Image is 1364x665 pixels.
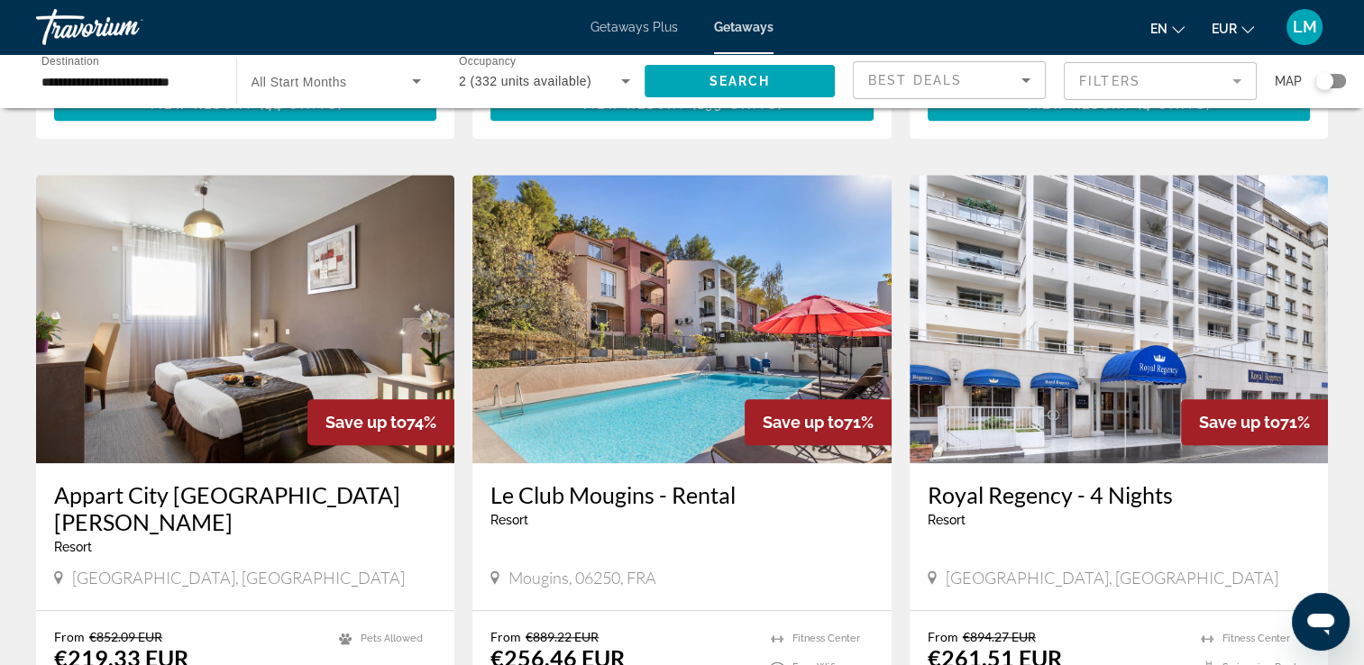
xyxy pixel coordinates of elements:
span: Resort [54,540,92,554]
mat-select: Sort by [868,69,1030,91]
span: Occupancy [459,56,516,68]
span: Save up to [1199,413,1280,432]
img: 3068E01X.jpg [910,175,1328,463]
span: en [1150,22,1167,36]
button: Change currency [1212,15,1254,41]
span: EUR [1212,22,1237,36]
span: Mougins, 06250, FRA [508,568,656,588]
span: Fitness Center [792,633,860,644]
span: Search [709,74,770,88]
button: View Resort(44 units) [54,88,436,121]
button: View Resort(4 units) [928,88,1310,121]
span: [GEOGRAPHIC_DATA], [GEOGRAPHIC_DATA] [946,568,1278,588]
span: €889.22 EUR [526,629,599,644]
span: €852.09 EUR [89,629,162,644]
span: €894.27 EUR [963,629,1036,644]
span: Save up to [763,413,844,432]
div: 71% [745,399,892,445]
a: Travorium [36,4,216,50]
a: Getaways Plus [590,20,678,34]
span: From [54,629,85,644]
span: From [928,629,958,644]
div: 74% [307,399,454,445]
button: Change language [1150,15,1185,41]
button: Search [645,65,836,97]
span: LM [1293,18,1317,36]
span: Save up to [325,413,407,432]
span: Pets Allowed [361,633,423,644]
a: Appart City [GEOGRAPHIC_DATA][PERSON_NAME] [54,481,436,535]
span: Resort [928,513,966,527]
img: ii_mo21.jpg [472,175,891,463]
span: All Start Months [252,75,347,89]
span: Best Deals [868,73,962,87]
button: Filter [1064,61,1257,101]
span: 2 (332 units available) [459,74,591,88]
span: From [490,629,521,644]
span: [GEOGRAPHIC_DATA], [GEOGRAPHIC_DATA] [72,568,405,588]
button: User Menu [1281,8,1328,46]
div: 71% [1181,399,1328,445]
img: S300I01X.jpg [36,175,454,463]
span: Destination [41,55,99,67]
a: Royal Regency - 4 Nights [928,481,1310,508]
span: Fitness Center [1222,633,1290,644]
a: Le Club Mougins - Rental [490,481,873,508]
a: Getaways [714,20,774,34]
button: View Resort(195 units) [490,88,873,121]
iframe: Bouton de lancement de la fenêtre de messagerie [1292,593,1350,651]
span: Map [1275,68,1302,94]
span: Resort [490,513,528,527]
